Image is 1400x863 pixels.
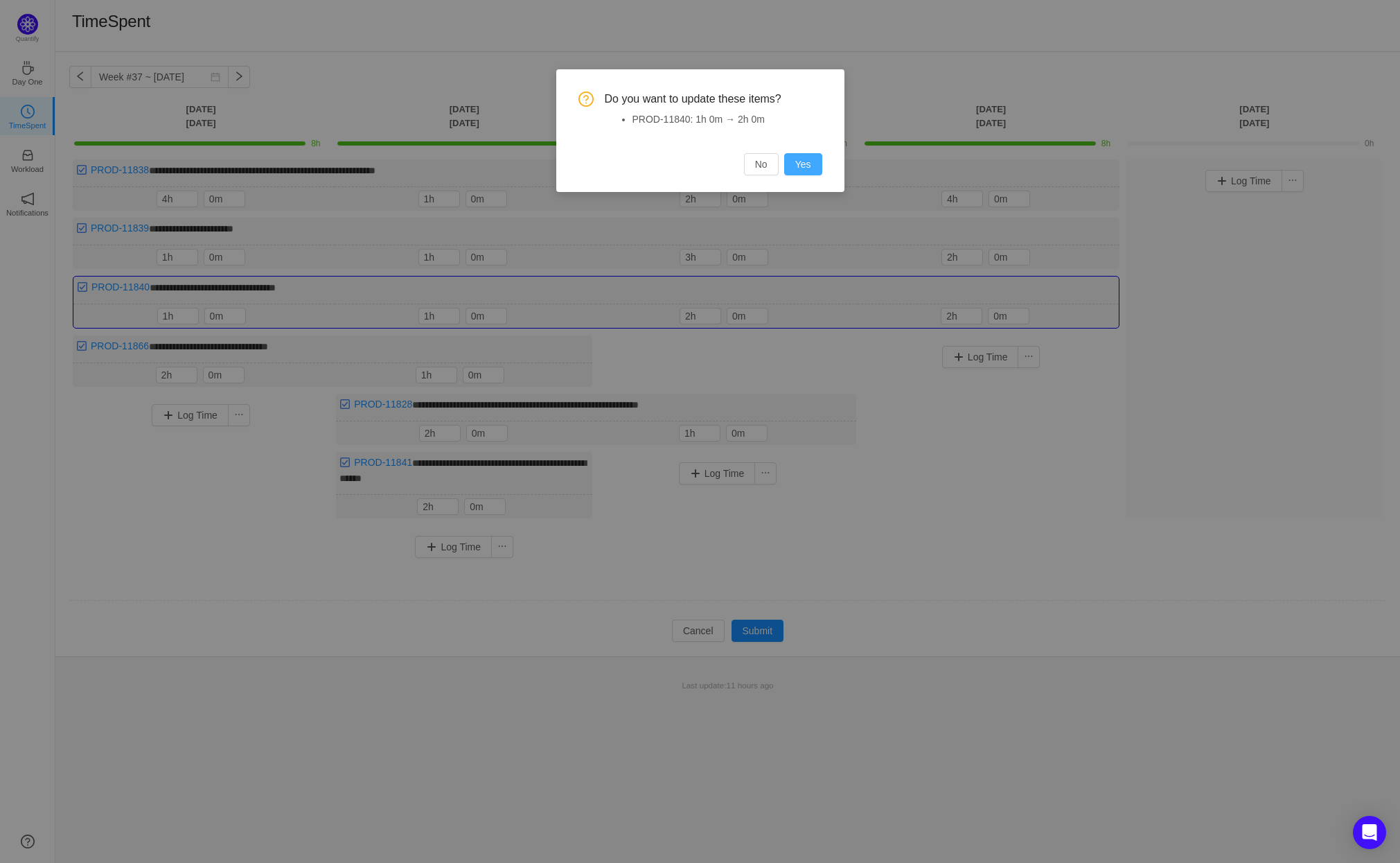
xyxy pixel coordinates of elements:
[1353,816,1386,849] div: Open Intercom Messenger
[605,91,822,107] span: Do you want to update these items?
[578,91,594,107] i: icon: question-circle
[744,153,779,175] button: No
[784,153,822,175] button: Yes
[632,112,822,127] li: PROD-11840: 1h 0m → 2h 0m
